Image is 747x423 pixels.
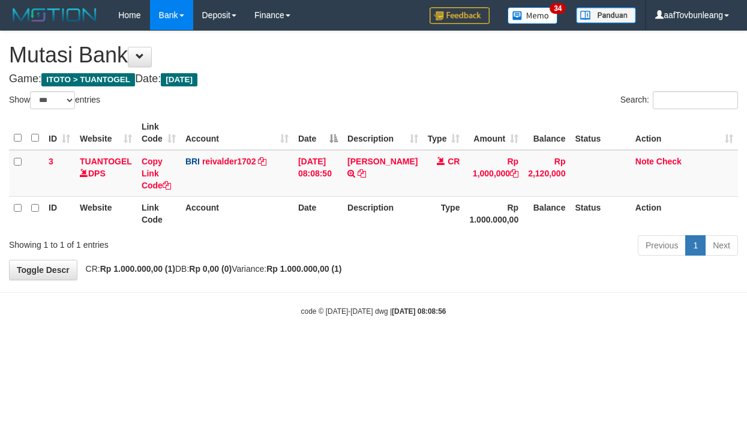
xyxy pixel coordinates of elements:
label: Show entries [9,91,100,109]
small: code © [DATE]-[DATE] dwg | [301,307,446,316]
td: DPS [75,150,137,197]
span: ITOTO > TUANTOGEL [41,73,135,86]
a: Next [705,235,738,256]
a: Previous [638,235,686,256]
td: [DATE] 08:08:50 [293,150,343,197]
span: BRI [185,157,200,166]
th: Date: activate to sort column descending [293,116,343,150]
th: Balance [523,196,570,230]
a: [PERSON_NAME] [347,157,418,166]
img: MOTION_logo.png [9,6,100,24]
th: Website [75,196,137,230]
td: Rp 1,000,000 [464,150,523,197]
a: Copy Link Code [142,157,171,190]
th: Status [570,116,630,150]
th: Type [423,196,465,230]
a: Toggle Descr [9,260,77,280]
div: Showing 1 to 1 of 1 entries [9,234,302,251]
strong: Rp 1.000.000,00 (1) [266,264,341,274]
span: [DATE] [161,73,197,86]
th: Balance [523,116,570,150]
span: CR: DB: Variance: [80,264,342,274]
th: Account [181,196,293,230]
th: Type: activate to sort column ascending [423,116,465,150]
span: CR [448,157,460,166]
span: 3 [49,157,53,166]
th: ID: activate to sort column ascending [44,116,75,150]
a: Copy reivalder1702 to clipboard [258,157,266,166]
a: Check [656,157,682,166]
th: Link Code [137,196,181,230]
th: Rp 1.000.000,00 [464,196,523,230]
th: Amount: activate to sort column ascending [464,116,523,150]
input: Search: [653,91,738,109]
h1: Mutasi Bank [9,43,738,67]
h4: Game: Date: [9,73,738,85]
a: reivalder1702 [202,157,256,166]
img: Feedback.jpg [430,7,490,24]
th: Link Code: activate to sort column ascending [137,116,181,150]
th: Website: activate to sort column ascending [75,116,137,150]
span: 34 [550,3,566,14]
a: 1 [685,235,706,256]
th: Description [343,196,422,230]
a: Note [635,157,654,166]
th: ID [44,196,75,230]
img: Button%20Memo.svg [508,7,558,24]
td: Rp 2,120,000 [523,150,570,197]
strong: Rp 1.000.000,00 (1) [100,264,175,274]
a: Copy Rp 1,000,000 to clipboard [510,169,518,178]
th: Action [631,196,738,230]
th: Date [293,196,343,230]
strong: Rp 0,00 (0) [189,264,232,274]
th: Action: activate to sort column ascending [631,116,738,150]
th: Status [570,196,630,230]
th: Description: activate to sort column ascending [343,116,422,150]
a: TUANTOGEL [80,157,132,166]
label: Search: [620,91,738,109]
strong: [DATE] 08:08:56 [392,307,446,316]
a: Copy AHMAD HAIMI SR to clipboard [358,169,366,178]
select: Showentries [30,91,75,109]
img: panduan.png [576,7,636,23]
th: Account: activate to sort column ascending [181,116,293,150]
